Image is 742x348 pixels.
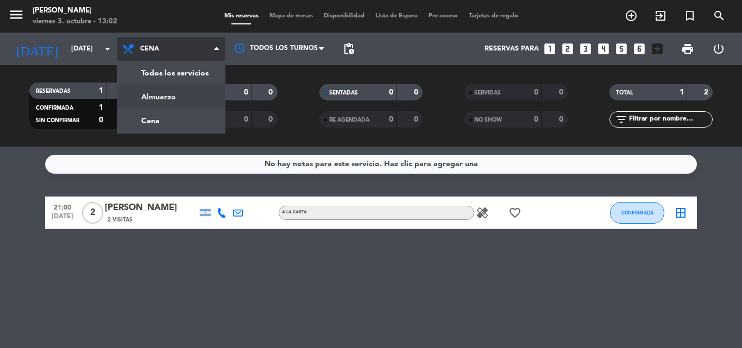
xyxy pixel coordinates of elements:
[621,210,653,216] span: CONFIRMADA
[485,45,539,53] span: Reservas para
[99,116,103,124] strong: 0
[244,88,248,96] strong: 0
[561,42,575,56] i: looks_two
[423,13,463,19] span: Pre-acceso
[559,88,565,96] strong: 0
[476,206,489,219] i: healing
[318,13,370,19] span: Disponibilidad
[463,13,524,19] span: Tarjetas de regalo
[712,42,725,55] i: power_settings_new
[680,88,684,96] strong: 1
[616,90,633,96] span: TOTAL
[628,113,712,125] input: Filtrar por nombre...
[713,9,726,22] i: search
[36,105,73,111] span: CONFIRMADA
[329,117,369,123] span: RE AGENDADA
[683,9,696,22] i: turned_in_not
[33,5,117,16] div: [PERSON_NAME]
[625,9,638,22] i: add_circle_outline
[99,104,103,111] strong: 1
[614,42,628,56] i: looks_5
[674,206,687,219] i: border_all
[105,201,197,215] div: [PERSON_NAME]
[543,42,557,56] i: looks_one
[474,117,502,123] span: NO SHOW
[268,116,275,123] strong: 0
[33,16,117,27] div: viernes 3. octubre - 13:02
[117,109,225,133] a: Cena
[265,158,478,170] div: No hay notas para este servicio. Haz clic para agregar una
[36,118,79,123] span: SIN CONFIRMAR
[508,206,521,219] i: favorite_border
[49,213,76,225] span: [DATE]
[414,88,420,96] strong: 0
[282,210,307,214] span: A LA CARTA
[8,7,24,23] i: menu
[615,113,628,126] i: filter_list
[140,45,159,53] span: Cena
[99,87,103,94] strong: 1
[681,42,694,55] span: print
[8,7,24,27] button: menu
[474,90,501,96] span: SERVIDAS
[370,13,423,19] span: Lista de Espera
[117,61,225,85] a: Todos los servicios
[650,42,664,56] i: add_box
[596,42,611,56] i: looks_4
[82,202,103,224] span: 2
[389,116,393,123] strong: 0
[654,9,667,22] i: exit_to_app
[36,88,71,94] span: RESERVADAS
[108,216,133,224] span: 2 Visitas
[414,116,420,123] strong: 0
[49,200,76,213] span: 21:00
[329,90,358,96] span: SENTADAS
[8,37,66,61] i: [DATE]
[389,88,393,96] strong: 0
[534,88,538,96] strong: 0
[219,13,264,19] span: Mis reservas
[101,42,114,55] i: arrow_drop_down
[264,13,318,19] span: Mapa de mesas
[610,202,664,224] button: CONFIRMADA
[117,85,225,109] a: Almuerzo
[244,116,248,123] strong: 0
[559,116,565,123] strong: 0
[268,88,275,96] strong: 0
[632,42,646,56] i: looks_6
[704,88,710,96] strong: 2
[703,33,734,65] div: LOG OUT
[342,42,355,55] span: pending_actions
[534,116,538,123] strong: 0
[578,42,593,56] i: looks_3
